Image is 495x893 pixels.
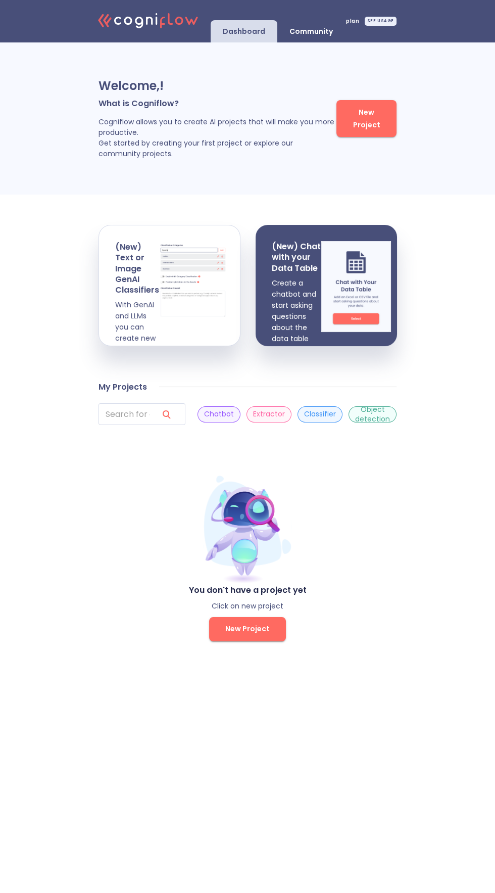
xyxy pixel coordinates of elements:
p: (New) Text or Image GenAI Classifiers [115,242,159,295]
button: New Project [336,100,397,137]
p: Community [289,27,333,36]
div: SEE USAGE [365,17,397,26]
p: Create a chatbot and start asking questions about the data table in your spreadsheets. Click here... [272,277,321,411]
h4: You don't have a project yet [98,585,397,595]
input: search [98,403,150,425]
img: cards stack img [159,242,227,317]
p: Dashboard [223,27,265,36]
span: New Project [346,106,386,131]
p: Welcome, ! [98,78,336,94]
p: What is Cogniflow? [98,98,336,109]
p: Extractor [253,409,285,419]
h4: My Projects [98,382,147,392]
p: Object detection [355,405,390,424]
p: (New) Chat with your Data Table [272,241,321,273]
p: Classifier [304,409,336,419]
p: Cogniflow allows you to create AI projects that will make you more productive. Get started by cre... [98,117,336,159]
p: With GenAI and LLMs you can create new classifiers in minutes! Click here to learn more [115,300,159,433]
span: New Project [225,623,270,635]
button: New Project [209,617,286,641]
p: Chatbot [204,409,234,419]
span: plan [346,19,359,24]
img: chat img [321,241,391,332]
p: Click on new project [98,601,397,611]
